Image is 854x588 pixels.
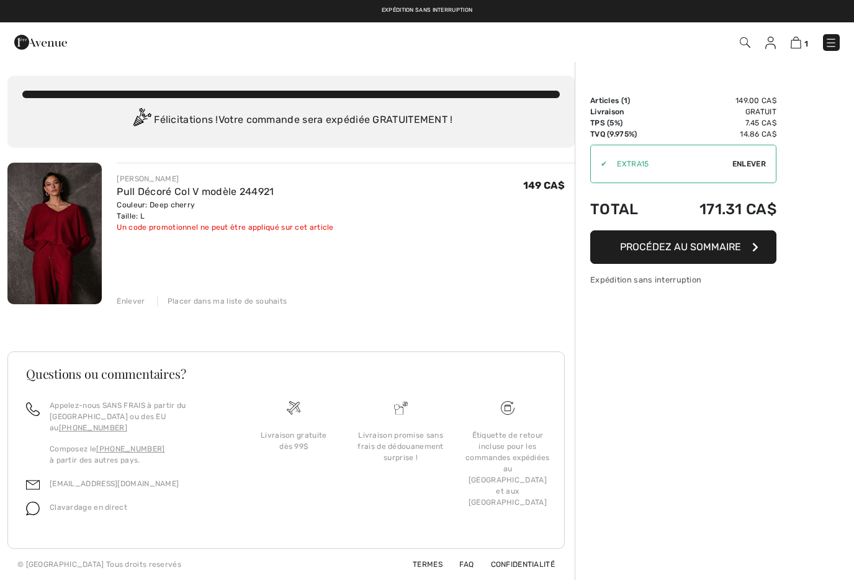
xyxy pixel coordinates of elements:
input: Code promo [607,145,732,183]
td: Livraison [590,106,662,117]
div: Enlever [117,296,145,307]
a: Termes [398,560,443,569]
span: 1 [804,39,808,48]
div: © [GEOGRAPHIC_DATA] Tous droits reservés [17,559,181,570]
span: Clavardage en direct [50,503,127,512]
div: Étiquette de retour incluse pour les commandes expédiées au [GEOGRAPHIC_DATA] et aux [GEOGRAPHIC_... [464,430,551,508]
img: 1ère Avenue [14,30,67,55]
div: Livraison promise sans frais de dédouanement surprise ! [357,430,444,463]
td: TPS (5%) [590,117,662,129]
a: Confidentialité [476,560,555,569]
div: Expédition sans interruption [590,274,776,286]
a: Pull Décoré Col V modèle 244921 [117,186,274,197]
a: FAQ [444,560,474,569]
div: Un code promotionnel ne peut être appliqué sur cet article [117,222,333,233]
td: 149.00 CA$ [662,95,776,106]
td: Total [590,188,662,230]
img: Menu [825,37,837,49]
div: Félicitations ! Votre commande sera expédiée GRATUITEMENT ! [22,108,560,133]
img: Livraison promise sans frais de dédouanement surprise&nbsp;! [394,401,408,415]
div: Couleur: Deep cherry Taille: L [117,199,333,222]
td: 14.86 CA$ [662,129,776,140]
td: Gratuit [662,106,776,117]
div: Livraison gratuite dès 99$ [250,430,337,452]
a: [PHONE_NUMBER] [96,445,164,453]
img: chat [26,502,40,515]
a: 1ère Avenue [14,35,67,47]
img: Livraison gratuite dès 99$ [287,401,300,415]
img: Pull Décoré Col V modèle 244921 [7,163,102,304]
img: Livraison gratuite dès 99$ [501,401,515,415]
div: [PERSON_NAME] [117,173,333,184]
td: 171.31 CA$ [662,188,776,230]
img: email [26,478,40,492]
p: Composez le à partir des autres pays. [50,443,225,466]
td: 7.45 CA$ [662,117,776,129]
div: ✔ [591,158,607,170]
td: TVQ (9.975%) [590,129,662,140]
span: Enlever [732,158,766,170]
img: call [26,402,40,416]
a: [EMAIL_ADDRESS][DOMAIN_NAME] [50,479,179,488]
div: Placer dans ma liste de souhaits [157,296,287,307]
img: Congratulation2.svg [129,108,154,133]
a: [PHONE_NUMBER] [59,423,127,432]
p: Appelez-nous SANS FRAIS à partir du [GEOGRAPHIC_DATA] ou des EU au [50,400,225,433]
td: Articles ( ) [590,95,662,106]
a: 1 [791,35,808,50]
span: 1 [624,96,627,105]
img: Recherche [740,37,750,48]
span: 149 CA$ [523,179,565,191]
button: Procédez au sommaire [590,230,776,264]
img: Panier d'achat [791,37,801,48]
span: Procédez au sommaire [620,241,741,253]
h3: Questions ou commentaires? [26,368,546,380]
img: Mes infos [765,37,776,49]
